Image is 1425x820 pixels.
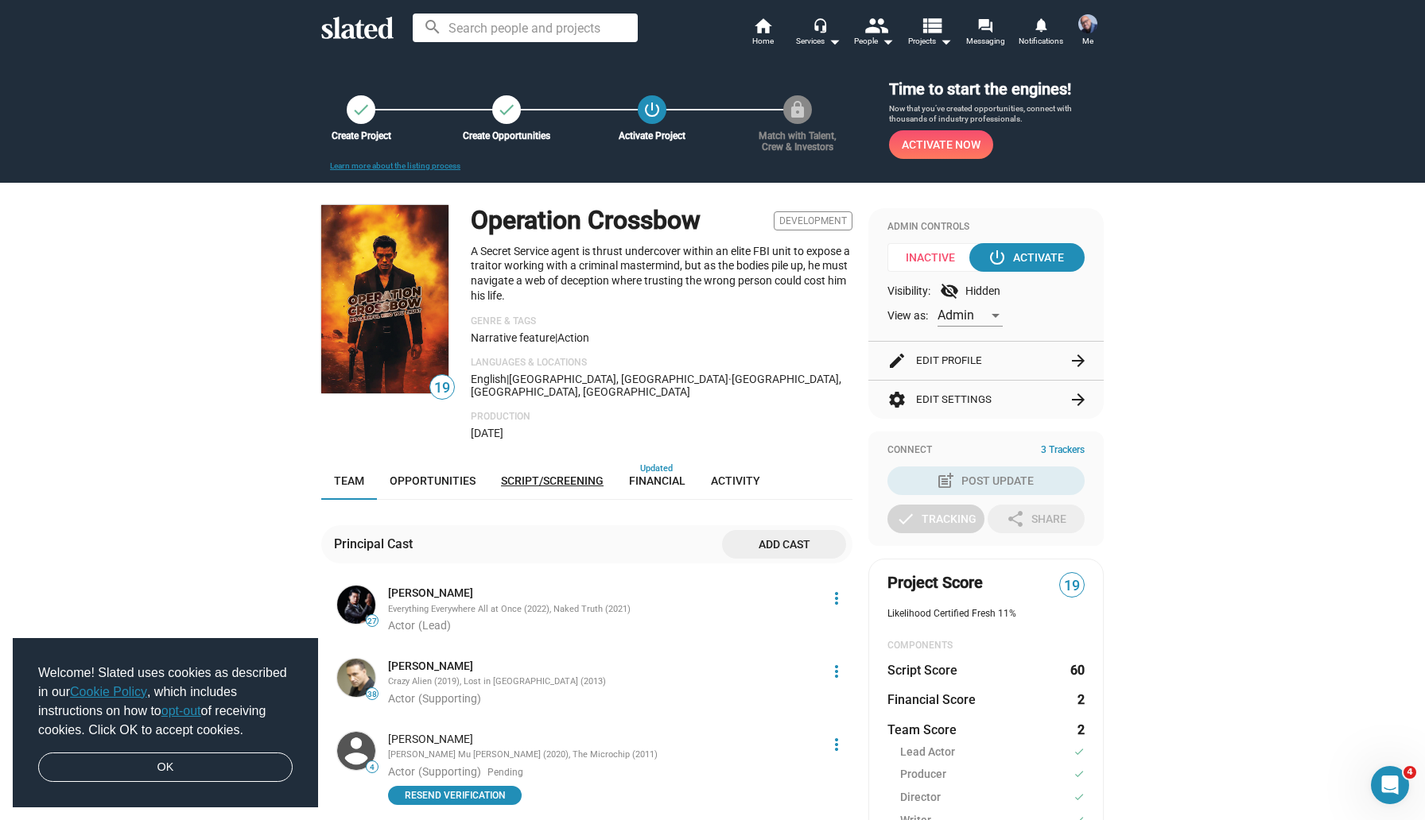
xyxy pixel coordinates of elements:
a: Home [735,16,790,51]
span: Messaging [966,32,1005,51]
span: (Supporting) [418,765,481,778]
div: Crazy Alien (2019), Lost in [GEOGRAPHIC_DATA] (2013) [388,676,817,688]
div: Post Update [939,466,1034,495]
mat-icon: check [896,509,915,528]
button: Post Update [887,466,1085,495]
span: English [471,373,507,385]
span: 38 [367,690,378,699]
span: | [555,331,557,344]
mat-icon: headset_mic [813,17,827,32]
iframe: Intercom live chat [1371,766,1409,804]
mat-icon: people [864,14,887,37]
div: Activate Project [600,130,705,141]
img: Operation Crossbow [321,205,448,393]
mat-icon: more_vert [827,735,846,754]
mat-icon: edit [887,351,907,370]
div: Tracking [896,505,977,533]
div: Admin Controls [887,221,1085,234]
mat-icon: more_vert [827,662,846,681]
mat-icon: home [753,16,772,35]
span: (Supporting) [418,692,481,705]
button: London WilliamsMe [1069,11,1107,52]
span: [GEOGRAPHIC_DATA], [GEOGRAPHIC_DATA], [GEOGRAPHIC_DATA] [471,373,841,398]
a: Activity [698,462,773,500]
span: Me [1082,32,1093,51]
mat-icon: check [497,100,516,119]
button: Add cast [722,530,846,559]
span: 19 [1060,575,1084,597]
p: Production [471,411,852,424]
mat-icon: power_settings_new [643,100,662,119]
mat-icon: notifications [1033,17,1048,32]
dd: 2 [1070,721,1085,738]
a: [PERSON_NAME] [388,586,473,601]
span: Team [334,474,364,487]
div: [PERSON_NAME] Mu [PERSON_NAME] (2020), The Microchip (2011) [388,749,817,761]
span: View as: [887,308,928,323]
a: Team [321,462,377,500]
span: Producer [900,767,946,783]
mat-icon: view_list [920,14,943,37]
span: Project Score [887,572,983,594]
span: Actor [388,765,415,778]
span: | [507,373,509,385]
a: Opportunities [377,462,488,500]
div: People [854,32,894,51]
dd: 2 [1070,691,1085,708]
button: Activate [969,243,1085,272]
mat-icon: arrow_drop_down [825,32,844,51]
mat-icon: post_add [936,471,955,490]
span: (Lead) [418,619,451,632]
span: Lead Actor [900,745,955,761]
button: Tracking [887,505,984,533]
mat-icon: arrow_drop_down [878,32,897,51]
div: Everything Everywhere All at Once (2022), Naked Truth (2021) [388,604,817,616]
button: Edit Settings [887,381,1085,419]
span: Opportunities [390,474,476,487]
button: Resend verification [388,786,522,805]
span: Home [752,32,774,51]
dd: 60 [1070,662,1085,679]
button: People [846,16,902,51]
img: London Williams [1078,14,1097,33]
div: Connect [887,444,1085,457]
button: Projects [902,16,957,51]
a: Cookie Policy [70,685,147,698]
span: 4 [367,763,378,772]
span: Financial [629,474,685,487]
mat-icon: visibility_off [940,281,959,300]
mat-icon: arrow_drop_down [936,32,955,51]
a: Create Opportunities [492,95,521,124]
mat-icon: power_settings_new [988,248,1007,267]
mat-icon: check [351,100,371,119]
button: Activate Now [889,130,993,159]
span: Development [774,211,852,230]
a: opt-out [161,704,201,717]
span: Inactive [887,243,984,272]
mat-icon: arrow_forward [1069,351,1088,370]
span: Activate Now [902,130,980,159]
a: dismiss cookie message [38,752,293,783]
span: · [728,373,732,385]
span: [DATE] [471,427,503,439]
div: Visibility: Hidden [887,281,1085,300]
img: Peter Pham [337,586,375,624]
mat-icon: check [1074,790,1085,805]
span: 19 [430,377,454,399]
span: Script/Screening [501,474,604,487]
span: Resend verification [398,787,512,803]
span: Actor [388,692,415,705]
div: cookieconsent [13,638,318,808]
span: Action [557,331,589,344]
button: Activate Project [638,95,666,124]
div: Principal Cast [334,536,419,552]
div: Create Opportunities [454,130,559,141]
span: Pending [487,767,523,779]
p: Genre & Tags [471,315,852,328]
mat-icon: settings [887,390,907,409]
span: Admin [938,307,974,323]
span: Actor [388,619,415,632]
a: Notifications [1013,16,1069,51]
dt: Team Score [887,721,957,738]
p: Now that you’ve created opportunities, connect with thousands of industry professionals. [889,103,1104,125]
